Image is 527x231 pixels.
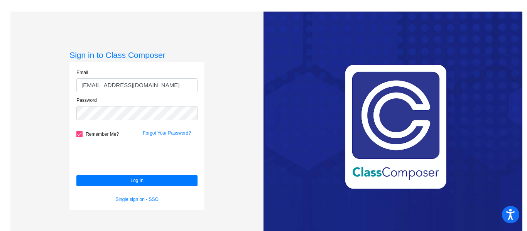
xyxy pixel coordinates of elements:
a: Forgot Your Password? [143,130,191,136]
h3: Sign in to Class Composer [69,50,204,60]
label: Password [76,97,97,104]
label: Email [76,69,88,76]
iframe: reCAPTCHA [76,141,194,171]
a: Single sign on - SSO [115,197,158,202]
span: Remember Me? [86,130,119,139]
button: Log In [76,175,198,186]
